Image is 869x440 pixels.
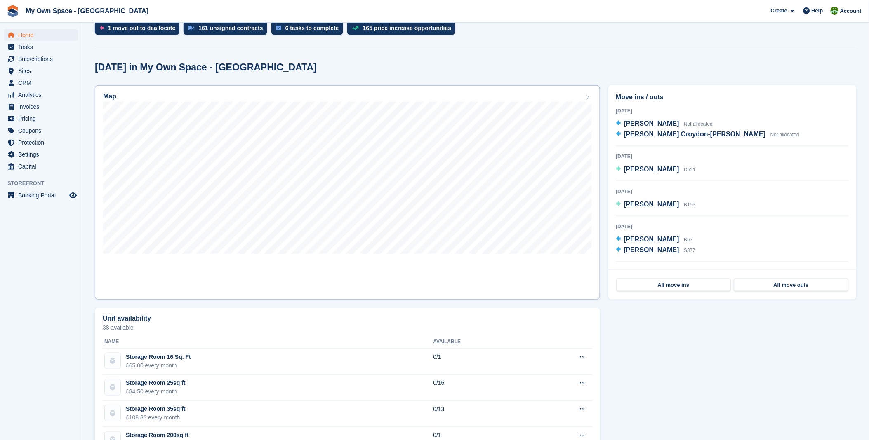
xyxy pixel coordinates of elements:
[352,26,359,30] img: price_increase_opportunities-93ffe204e8149a01c8c9dc8f82e8f89637d9d84a8eef4429ea346261dce0b2c0.svg
[18,137,68,148] span: Protection
[276,26,281,30] img: task-75834270c22a3079a89374b754ae025e5fb1db73e45f91037f5363f120a921f8.svg
[7,179,82,187] span: Storefront
[4,101,78,112] a: menu
[103,93,116,100] h2: Map
[771,7,787,15] span: Create
[126,353,191,361] div: Storage Room 16 Sq. Ft
[95,62,317,73] h2: [DATE] in My Own Space - [GEOGRAPHIC_DATA]
[840,7,862,15] span: Account
[684,248,695,253] span: S377
[616,119,713,129] a: [PERSON_NAME] Not allocated
[616,269,849,276] div: [DATE]
[105,405,120,421] img: blank-unit-type-icon-ffbac7b88ba66c5e286b0e438baccc4b9c83835d4c34f86887a83fc20ec27e7b.svg
[363,25,452,31] div: 165 price increase opportunities
[103,335,433,349] th: Name
[684,167,696,173] span: D521
[4,137,78,148] a: menu
[684,237,692,243] span: B97
[4,53,78,65] a: menu
[624,120,679,127] span: [PERSON_NAME]
[18,53,68,65] span: Subscriptions
[616,245,696,256] a: [PERSON_NAME] S377
[4,190,78,201] a: menu
[433,349,531,375] td: 0/1
[770,132,799,138] span: Not allocated
[18,125,68,136] span: Coupons
[22,4,152,18] a: My Own Space - [GEOGRAPHIC_DATA]
[126,388,186,396] div: £84.50 every month
[285,25,339,31] div: 6 tasks to complete
[18,41,68,53] span: Tasks
[624,166,679,173] span: [PERSON_NAME]
[616,234,693,245] a: [PERSON_NAME] B97
[624,246,679,253] span: [PERSON_NAME]
[126,431,188,440] div: Storage Room 200sq ft
[347,21,460,39] a: 165 price increase opportunities
[18,101,68,112] span: Invoices
[4,125,78,136] a: menu
[198,25,263,31] div: 161 unsigned contracts
[4,65,78,77] a: menu
[103,325,592,330] p: 38 available
[433,335,531,349] th: Available
[4,149,78,160] a: menu
[95,21,184,39] a: 1 move out to deallocate
[18,89,68,101] span: Analytics
[4,113,78,124] a: menu
[624,236,679,243] span: [PERSON_NAME]
[624,201,679,208] span: [PERSON_NAME]
[7,5,19,17] img: stora-icon-8386f47178a22dfd0bd8f6a31ec36ba5ce8667c1dd55bd0f319d3a0aa187defe.svg
[617,279,731,292] a: All move ins
[18,149,68,160] span: Settings
[4,77,78,89] a: menu
[616,188,849,195] div: [DATE]
[126,414,186,422] div: £108.33 every month
[18,65,68,77] span: Sites
[684,121,713,127] span: Not allocated
[105,379,120,395] img: blank-unit-type-icon-ffbac7b88ba66c5e286b0e438baccc4b9c83835d4c34f86887a83fc20ec27e7b.svg
[18,190,68,201] span: Booking Portal
[831,7,839,15] img: Keely
[616,223,849,230] div: [DATE]
[4,161,78,172] a: menu
[4,41,78,53] a: menu
[68,190,78,200] a: Preview store
[4,29,78,41] a: menu
[624,131,766,138] span: [PERSON_NAME] Croydon-[PERSON_NAME]
[271,21,347,39] a: 6 tasks to complete
[616,129,800,140] a: [PERSON_NAME] Croydon-[PERSON_NAME] Not allocated
[108,25,175,31] div: 1 move out to deallocate
[95,85,600,300] a: Map
[433,401,531,427] td: 0/13
[126,361,191,370] div: £65.00 every month
[684,202,695,208] span: B155
[616,92,849,102] h2: Move ins / outs
[100,26,104,30] img: move_outs_to_deallocate_icon-f764333ba52eb49d3ac5e1228854f67142a1ed5810a6f6cc68b1a99e826820c5.svg
[188,26,194,30] img: contract_signature_icon-13c848040528278c33f63329250d36e43548de30e8caae1d1a13099fd9432cc5.svg
[616,164,696,175] a: [PERSON_NAME] D521
[103,315,151,322] h2: Unit availability
[734,279,848,292] a: All move outs
[616,199,696,210] a: [PERSON_NAME] B155
[4,89,78,101] a: menu
[18,29,68,41] span: Home
[126,405,186,414] div: Storage Room 35sq ft
[616,107,849,115] div: [DATE]
[18,113,68,124] span: Pricing
[812,7,823,15] span: Help
[18,77,68,89] span: CRM
[105,353,120,369] img: blank-unit-type-icon-ffbac7b88ba66c5e286b0e438baccc4b9c83835d4c34f86887a83fc20ec27e7b.svg
[18,161,68,172] span: Capital
[616,153,849,160] div: [DATE]
[126,379,186,388] div: Storage Room 25sq ft
[184,21,271,39] a: 161 unsigned contracts
[433,375,531,401] td: 0/16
